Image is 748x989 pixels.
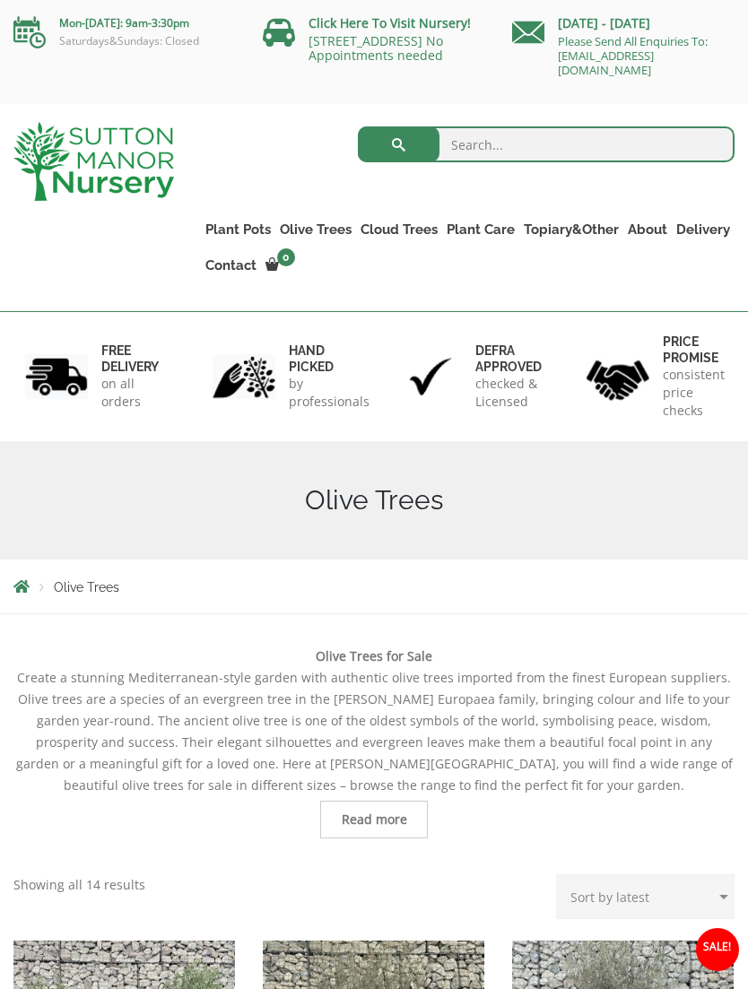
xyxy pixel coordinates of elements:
a: Please Send All Enquiries To: [EMAIL_ADDRESS][DOMAIN_NAME] [558,33,708,78]
nav: Breadcrumbs [13,579,735,594]
p: by professionals [289,375,370,411]
a: 0 [261,253,300,278]
a: Cloud Trees [356,217,442,242]
img: 3.jpg [399,354,462,400]
a: Contact [201,253,261,278]
h6: FREE DELIVERY [101,343,162,375]
p: checked & Licensed [475,375,542,411]
a: Olive Trees [275,217,356,242]
img: 4.jpg [587,349,649,403]
a: About [623,217,672,242]
a: Plant Care [442,217,519,242]
span: 0 [277,248,295,266]
select: Shop order [556,874,735,919]
span: Sale! [696,928,739,971]
div: Create a stunning Mediterranean-style garden with authentic olive trees imported from the finest ... [13,646,735,838]
a: Delivery [672,217,735,242]
p: Saturdays&Sundays: Closed [13,34,236,48]
p: [DATE] - [DATE] [512,13,735,34]
h6: Defra approved [475,343,542,375]
a: Topiary&Other [519,217,623,242]
p: on all orders [101,375,162,411]
p: consistent price checks [663,366,725,420]
img: 2.jpg [213,354,275,400]
span: Olive Trees [54,580,119,594]
input: Search... [358,126,735,162]
b: Olive Trees for Sale [316,647,432,664]
a: [STREET_ADDRESS] No Appointments needed [309,32,443,64]
h1: Olive Trees [13,484,735,516]
a: Click Here To Visit Nursery! [309,14,471,31]
img: logo [13,122,174,201]
h6: Price promise [663,334,725,366]
h6: hand picked [289,343,370,375]
img: 1.jpg [25,354,88,400]
a: Plant Pots [201,217,275,242]
span: Read more [342,813,407,826]
p: Mon-[DATE]: 9am-3:30pm [13,13,236,34]
p: Showing all 14 results [13,874,145,896]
